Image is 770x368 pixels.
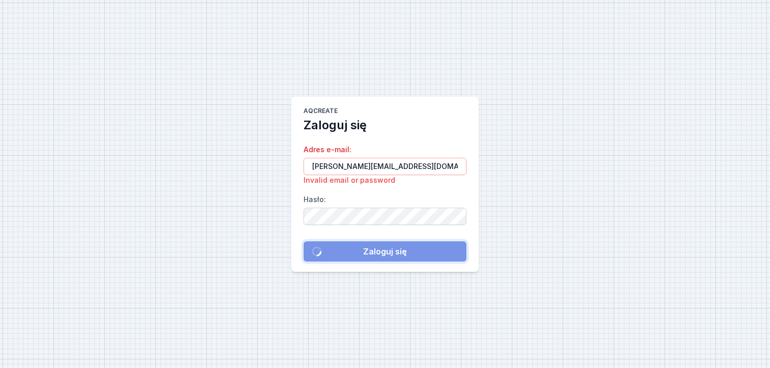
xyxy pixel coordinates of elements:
[304,117,367,133] h2: Zaloguj się
[304,107,338,117] h1: AQcreate
[304,158,466,175] input: Adres e-mail:Invalid email or password
[304,191,466,225] label: Hasło :
[304,175,466,185] div: Invalid email or password
[304,208,466,225] input: Hasło:
[304,141,466,185] label: Adres e-mail :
